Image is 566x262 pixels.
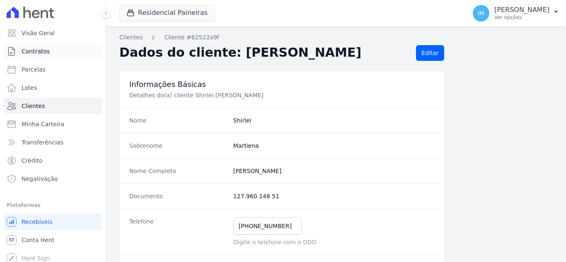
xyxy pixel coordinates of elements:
dt: Documento [129,192,227,200]
span: Transferências [22,138,63,147]
a: Conta Hent [3,232,102,248]
a: Negativação [3,171,102,187]
dd: Martiena [233,142,435,150]
p: Digite o telefone com o DDD [233,238,435,246]
dd: Shirlei [233,116,435,125]
p: Ver opções [494,14,549,21]
a: Crédito [3,152,102,169]
span: Crédito [22,156,43,165]
a: Cliente #62522a9f [164,33,219,42]
button: IM [PERSON_NAME] Ver opções [466,2,566,25]
a: Contratos [3,43,102,60]
span: Contratos [22,47,50,55]
a: Parcelas [3,61,102,78]
span: IM [478,10,484,16]
h3: Informações Básicas [129,79,435,89]
dd: 127.960.148 51 [233,192,435,200]
a: Visão Geral [3,25,102,41]
div: Plataformas [7,200,99,210]
button: Residencial Paineiras [119,5,215,21]
a: Recebíveis [3,214,102,230]
span: Parcelas [22,65,46,74]
span: Negativação [22,175,58,183]
h2: Dados do cliente: [PERSON_NAME] [119,45,409,61]
span: Visão Geral [22,29,55,37]
span: Recebíveis [22,218,53,226]
dt: Sobrenome [129,142,227,150]
p: [PERSON_NAME] [494,6,549,14]
p: Detalhes do(a) cliente Shirlei [PERSON_NAME] [129,91,408,99]
span: Lotes [22,84,37,92]
a: Clientes [119,33,143,42]
a: Clientes [3,98,102,114]
span: Minha Carteira [22,120,64,128]
a: Minha Carteira [3,116,102,132]
a: Editar [416,45,444,61]
dd: [PERSON_NAME] [233,167,435,175]
a: Lotes [3,79,102,96]
nav: Breadcrumb [119,33,553,42]
span: Clientes [22,102,45,110]
a: Transferências [3,134,102,151]
dt: Nome Completo [129,167,227,175]
dt: Nome [129,116,227,125]
dt: Telefone [129,217,227,246]
span: Conta Hent [22,236,54,244]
